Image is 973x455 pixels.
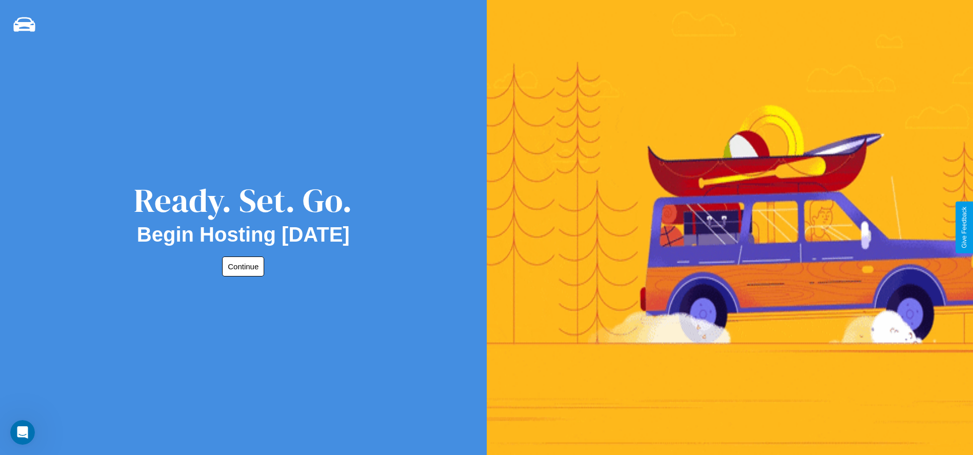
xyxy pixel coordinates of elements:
div: Ready. Set. Go. [134,177,352,223]
iframe: Intercom live chat [10,420,35,445]
div: Give Feedback [961,207,968,248]
h2: Begin Hosting [DATE] [137,223,350,246]
button: Continue [222,256,264,276]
